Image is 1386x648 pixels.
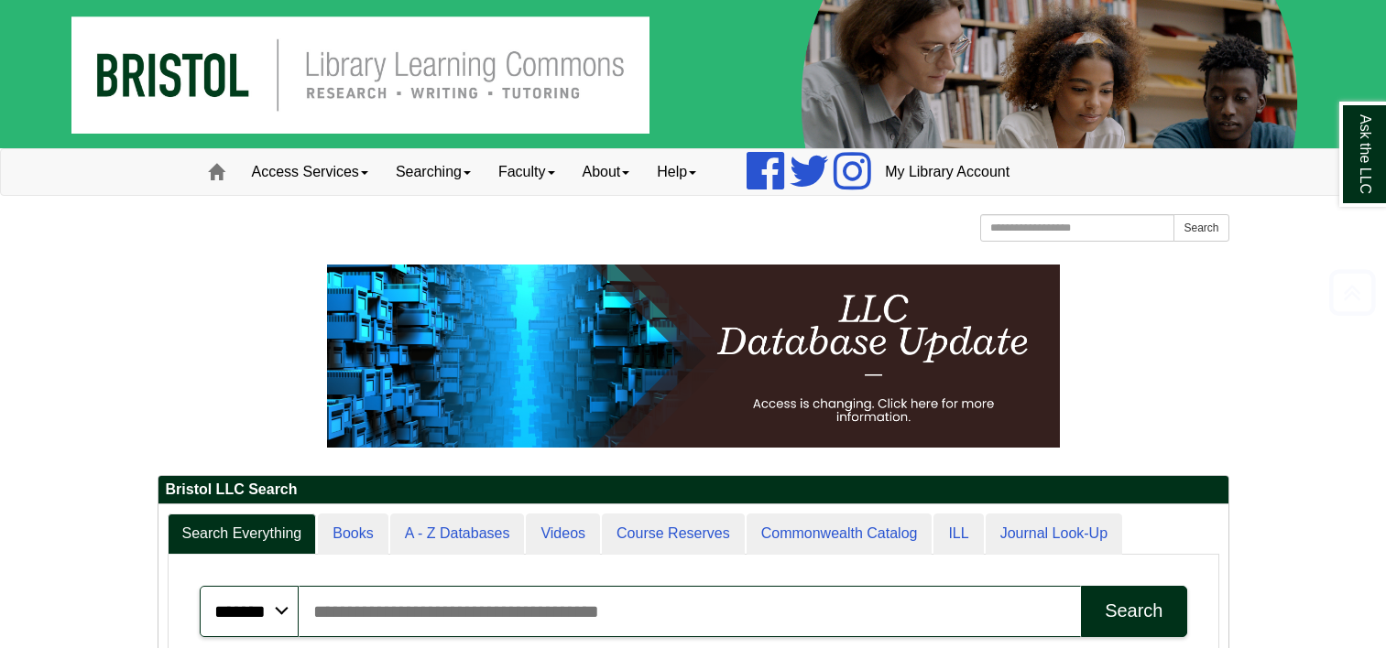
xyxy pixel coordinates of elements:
[602,513,745,555] a: Course Reserves
[526,513,600,555] a: Videos
[382,149,485,195] a: Searching
[643,149,710,195] a: Help
[327,265,1060,448] img: HTML tutorial
[933,513,983,555] a: ILL
[1105,600,1162,621] div: Search
[986,513,1122,555] a: Journal Look-Up
[238,149,382,195] a: Access Services
[1323,280,1381,305] a: Back to Top
[747,513,933,555] a: Commonwealth Catalog
[1173,214,1228,242] button: Search
[390,513,525,555] a: A - Z Databases
[485,149,569,195] a: Faculty
[1081,586,1186,637] button: Search
[158,476,1228,504] h2: Bristol LLC Search
[318,513,387,555] a: Books
[871,149,1023,195] a: My Library Account
[168,513,317,555] a: Search Everything
[569,149,644,195] a: About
